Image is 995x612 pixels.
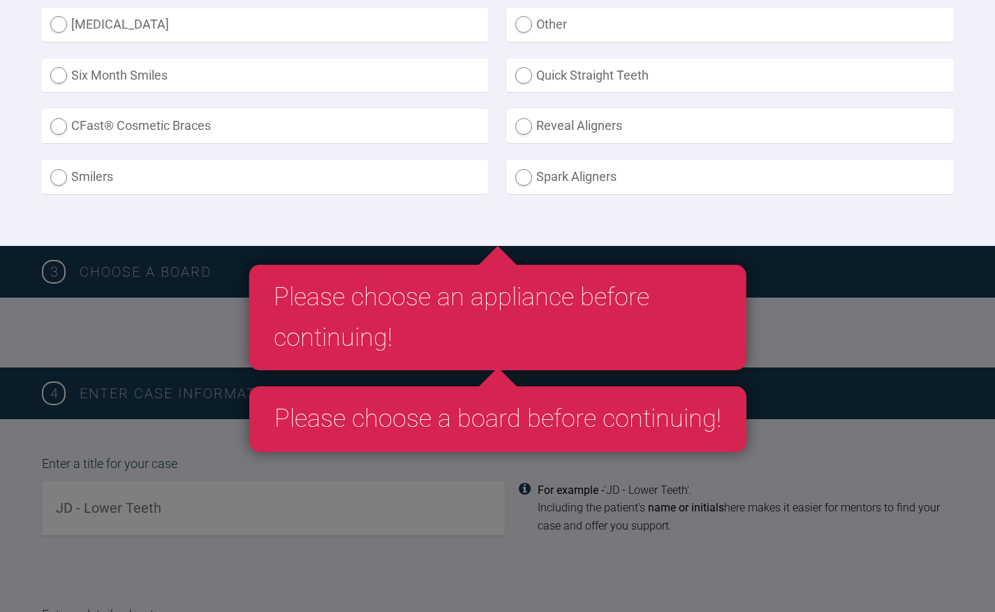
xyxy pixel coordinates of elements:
label: Quick Straight Teeth [507,59,953,93]
label: Smilers [42,160,488,194]
label: Spark Aligners [507,160,953,194]
div: Please choose a board before continuing! [249,386,746,452]
div: Please choose an appliance before continuing! [249,265,746,370]
label: Other [507,8,953,42]
label: Reveal Aligners [507,109,953,143]
label: [MEDICAL_DATA] [42,8,488,42]
label: CFast® Cosmetic Braces [42,109,488,143]
label: Six Month Smiles [42,59,488,93]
